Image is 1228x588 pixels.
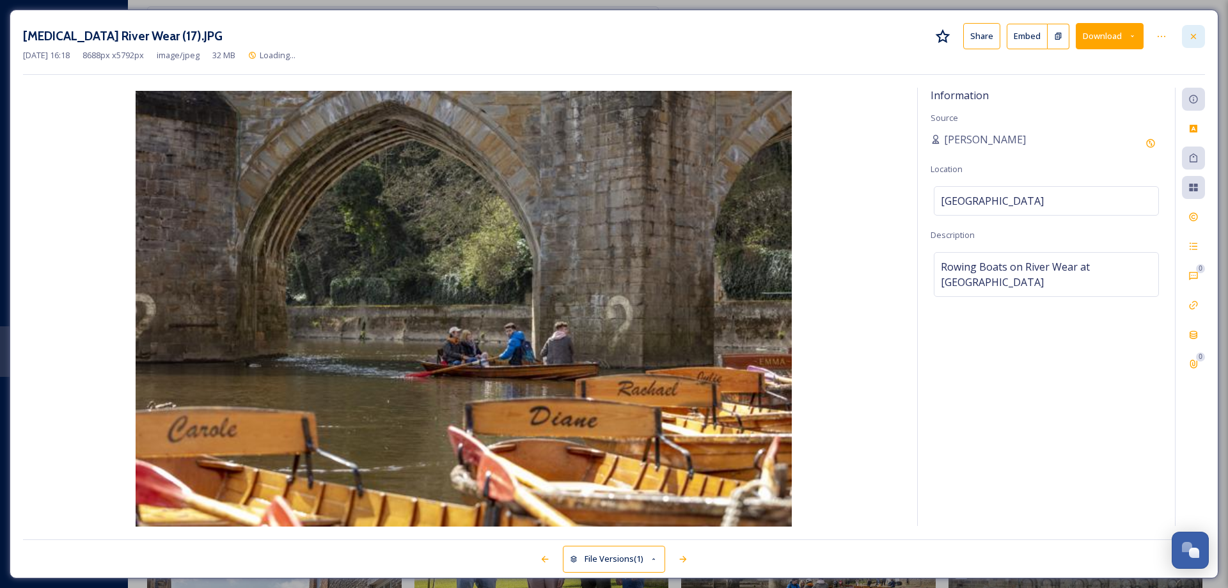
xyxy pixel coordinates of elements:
[931,112,958,123] span: Source
[944,132,1026,147] span: [PERSON_NAME]
[931,229,975,241] span: Description
[23,27,223,45] h3: [MEDICAL_DATA] River Wear (17).JPG
[157,49,200,61] span: image/jpeg
[23,91,904,529] img: 09872a6f-67af-49a3-9bc5-236a2273a960.jpg
[963,23,1000,49] button: Share
[1076,23,1144,49] button: Download
[931,88,989,102] span: Information
[83,49,144,61] span: 8688 px x 5792 px
[212,49,235,61] span: 32 MB
[563,546,665,572] button: File Versions(1)
[1196,353,1205,362] div: 0
[941,259,1152,290] span: Rowing Boats on River Wear at [GEOGRAPHIC_DATA]
[1172,532,1209,569] button: Open Chat
[1196,264,1205,273] div: 0
[931,163,963,175] span: Location
[23,49,70,61] span: [DATE] 16:18
[260,49,295,61] span: Loading...
[1007,24,1048,49] button: Embed
[941,193,1044,209] span: [GEOGRAPHIC_DATA]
